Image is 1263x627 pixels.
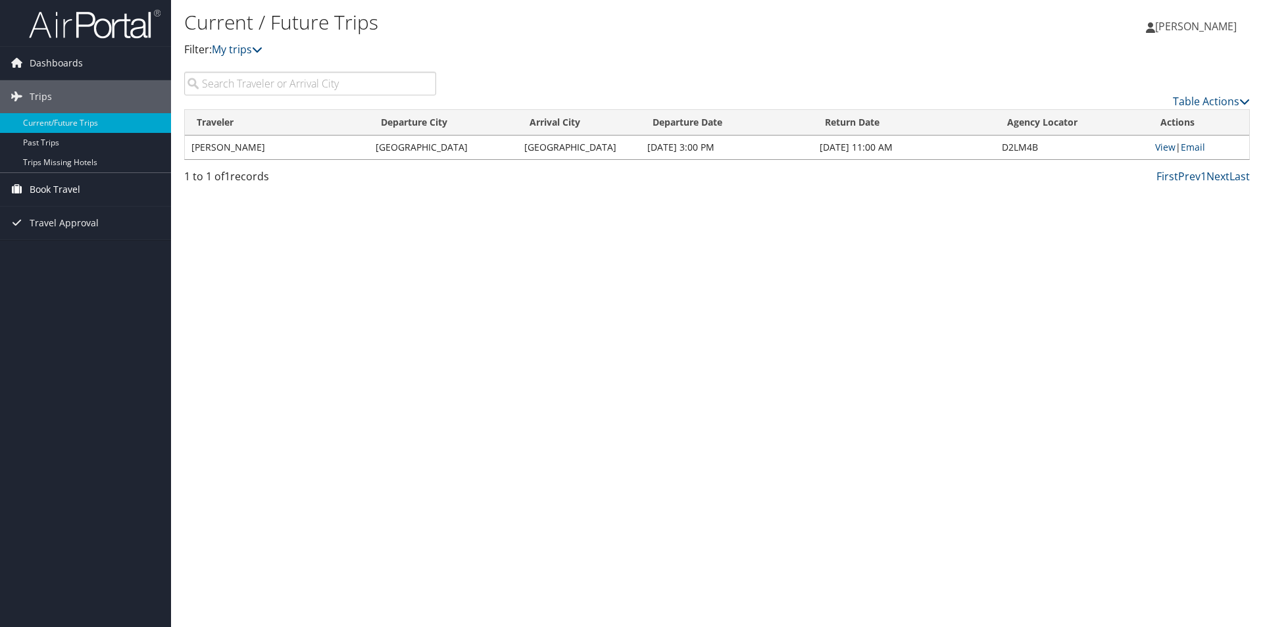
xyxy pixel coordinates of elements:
th: Departure Date: activate to sort column descending [641,110,813,136]
a: Next [1206,169,1229,184]
a: Prev [1178,169,1201,184]
td: | [1149,136,1249,159]
input: Search Traveler or Arrival City [184,72,436,95]
td: [PERSON_NAME] [185,136,369,159]
p: Filter: [184,41,895,59]
a: Email [1181,141,1205,153]
span: Book Travel [30,173,80,206]
h1: Current / Future Trips [184,9,895,36]
div: 1 to 1 of records [184,168,436,191]
th: Traveler: activate to sort column ascending [185,110,369,136]
th: Agency Locator: activate to sort column ascending [995,110,1149,136]
td: [GEOGRAPHIC_DATA] [369,136,517,159]
th: Arrival City: activate to sort column ascending [518,110,641,136]
td: [GEOGRAPHIC_DATA] [518,136,641,159]
a: View [1155,141,1176,153]
span: 1 [224,169,230,184]
td: D2LM4B [995,136,1149,159]
th: Return Date: activate to sort column ascending [813,110,995,136]
img: airportal-logo.png [29,9,161,39]
a: Table Actions [1173,94,1250,109]
span: Trips [30,80,52,113]
th: Departure City: activate to sort column ascending [369,110,517,136]
a: 1 [1201,169,1206,184]
a: [PERSON_NAME] [1146,7,1250,46]
a: First [1156,169,1178,184]
span: [PERSON_NAME] [1155,19,1237,34]
th: Actions [1149,110,1249,136]
a: My trips [212,42,262,57]
a: Last [1229,169,1250,184]
span: Travel Approval [30,207,99,239]
td: [DATE] 11:00 AM [813,136,995,159]
span: Dashboards [30,47,83,80]
td: [DATE] 3:00 PM [641,136,813,159]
